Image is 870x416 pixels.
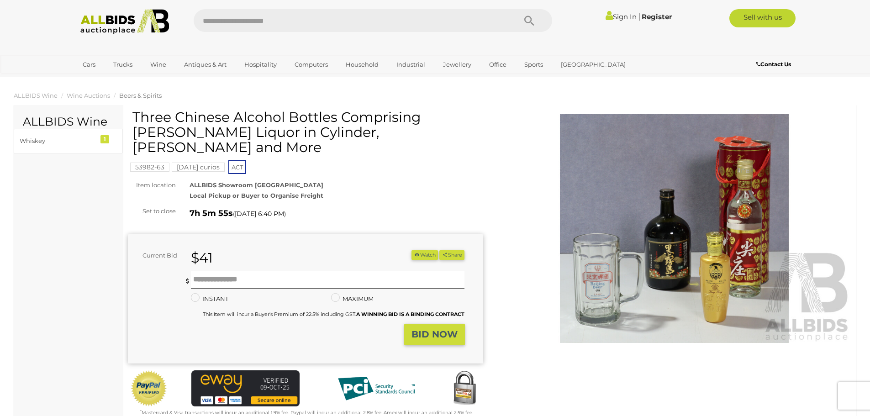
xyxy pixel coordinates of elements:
[14,92,58,99] a: ALLBIDS Wine
[75,9,174,34] img: Allbids.com.au
[642,12,672,21] a: Register
[190,192,323,199] strong: Local Pickup or Buyer to Organise Freight
[172,163,225,171] a: [DATE] curios
[67,92,110,99] a: Wine Auctions
[729,9,796,27] a: Sell with us
[411,329,458,340] strong: BID NOW
[638,11,640,21] span: |
[121,180,183,190] div: Item location
[404,324,465,345] button: BID NOW
[606,12,637,21] a: Sign In
[178,57,232,72] a: Antiques & Art
[756,61,791,68] b: Contact Us
[190,208,233,218] strong: 7h 5m 55s
[497,114,852,343] img: Three Chinese Alcohol Bottles Comprising Jian Zhuang Liquor in Cylinder, King Yong Liquor and More
[506,9,552,32] button: Search
[144,57,172,72] a: Wine
[411,250,438,260] li: Watch this item
[132,110,481,155] h1: Three Chinese Alcohol Bottles Comprising [PERSON_NAME] Liquor in Cylinder, [PERSON_NAME] and More
[172,163,225,172] mark: [DATE] curios
[14,129,123,153] a: Whiskey 1
[340,57,385,72] a: Household
[238,57,283,72] a: Hospitality
[107,57,138,72] a: Trucks
[446,370,483,407] img: Secured by Rapid SSL
[190,181,323,189] strong: ALLBIDS Showroom [GEOGRAPHIC_DATA]
[191,249,213,266] strong: $41
[518,57,549,72] a: Sports
[235,210,284,218] span: [DATE] 6:40 PM
[191,370,300,406] img: eWAY Payment Gateway
[439,250,464,260] button: Share
[483,57,512,72] a: Office
[555,57,632,72] a: [GEOGRAPHIC_DATA]
[140,410,473,416] small: Mastercard & Visa transactions will incur an additional 1.9% fee. Paypal will incur an additional...
[437,57,477,72] a: Jewellery
[130,163,169,171] a: 53982-63
[233,210,286,217] span: ( )
[100,135,109,143] div: 1
[289,57,334,72] a: Computers
[331,294,374,304] label: MAXIMUM
[356,311,464,317] b: A WINNING BID IS A BINDING CONTRACT
[390,57,431,72] a: Industrial
[411,250,438,260] button: Watch
[130,163,169,172] mark: 53982-63
[121,206,183,216] div: Set to close
[20,136,95,146] div: Whiskey
[128,250,184,261] div: Current Bid
[119,92,162,99] a: Beers & Spirits
[203,311,464,317] small: This Item will incur a Buyer's Premium of 22.5% including GST.
[331,370,422,407] img: PCI DSS compliant
[130,370,168,407] img: Official PayPal Seal
[23,116,114,128] h2: ALLBIDS Wine
[191,294,228,304] label: INSTANT
[77,57,101,72] a: Cars
[228,160,246,174] span: ACT
[756,59,793,69] a: Contact Us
